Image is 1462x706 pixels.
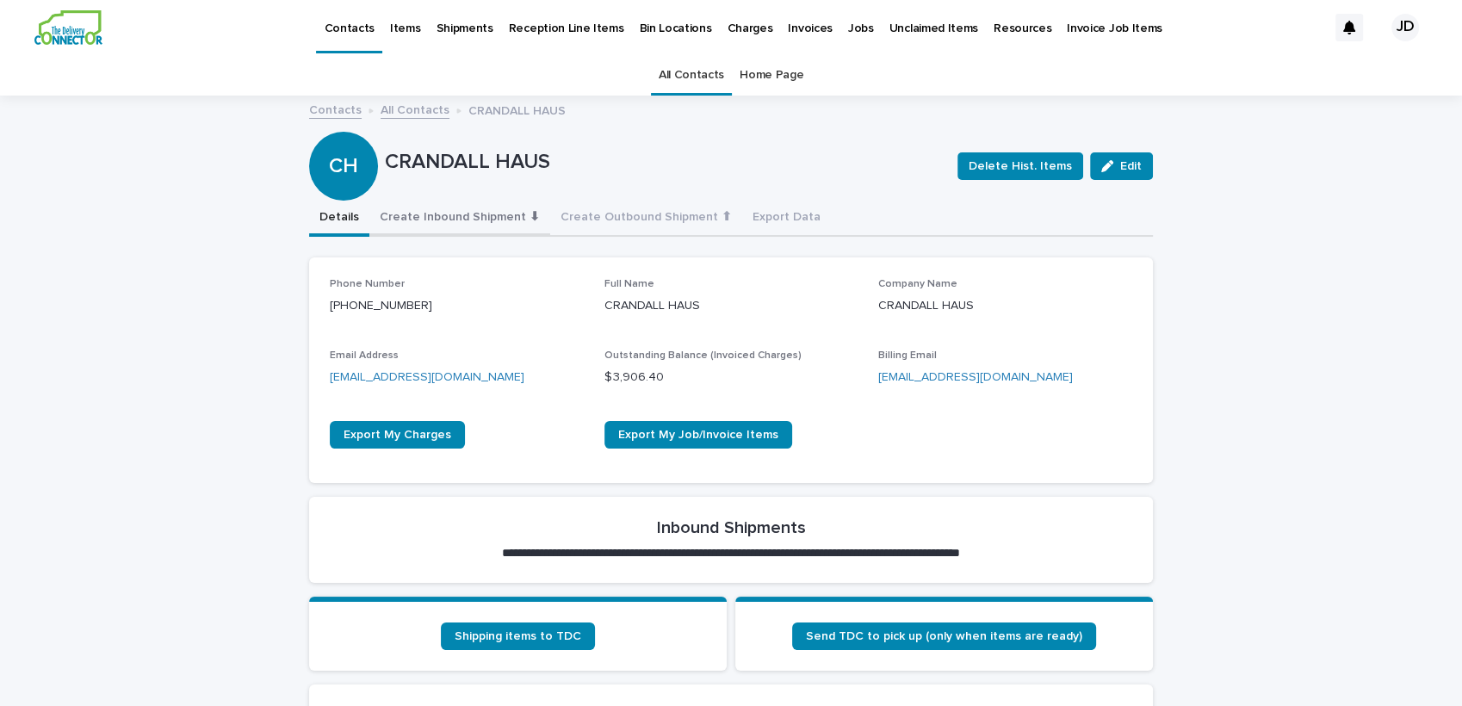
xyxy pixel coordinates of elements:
div: JD [1391,14,1419,41]
span: Shipping items to TDC [455,630,581,642]
span: Edit [1120,160,1142,172]
button: Create Outbound Shipment ⬆ [550,201,742,237]
img: aCWQmA6OSGG0Kwt8cj3c [34,10,102,45]
a: Home Page [740,55,803,96]
span: Export My Job/Invoice Items [618,429,778,441]
button: Create Inbound Shipment ⬇ [369,201,550,237]
a: [EMAIL_ADDRESS][DOMAIN_NAME] [330,371,524,383]
a: Export My Charges [330,421,465,449]
p: $ 3,906.40 [604,368,858,387]
button: Export Data [742,201,831,237]
span: Export My Charges [344,429,451,441]
a: Export My Job/Invoice Items [604,421,792,449]
a: [PHONE_NUMBER] [330,300,432,312]
span: Company Name [878,279,957,289]
div: CH [309,84,378,178]
a: Contacts [309,99,362,119]
button: Edit [1090,152,1153,180]
h2: Inbound Shipments [657,517,806,538]
span: Phone Number [330,279,405,289]
span: Full Name [604,279,654,289]
a: Shipping items to TDC [441,622,595,650]
span: Outstanding Balance (Invoiced Charges) [604,350,802,361]
button: Delete Hist. Items [957,152,1083,180]
p: CRANDALL HAUS [878,297,1132,315]
span: Delete Hist. Items [969,158,1072,175]
a: Send TDC to pick up (only when items are ready) [792,622,1096,650]
button: Details [309,201,369,237]
p: CRANDALL HAUS [468,100,566,119]
a: All Contacts [381,99,449,119]
p: CRANDALL HAUS [385,150,944,175]
span: Send TDC to pick up (only when items are ready) [806,630,1082,642]
a: [EMAIL_ADDRESS][DOMAIN_NAME] [878,371,1073,383]
p: CRANDALL HAUS [604,297,858,315]
span: Billing Email [878,350,937,361]
span: Email Address [330,350,399,361]
a: All Contacts [659,55,724,96]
